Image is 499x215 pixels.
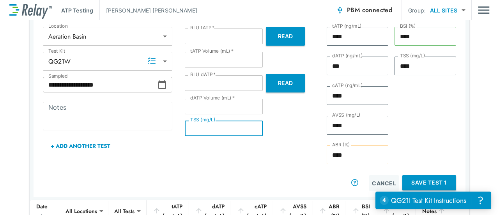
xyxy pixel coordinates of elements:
p: Group: [408,6,426,14]
label: cATP (ng/mL) [332,83,363,88]
iframe: Resource center [375,192,491,209]
label: TSS (mg/L) [190,117,216,123]
span: PBM [347,5,392,16]
p: [PERSON_NAME] [PERSON_NAME] [106,6,197,14]
button: Save Test 1 [402,175,456,190]
img: LuminUltra Relay [9,2,52,19]
p: ATP Testing [61,6,93,14]
label: TSS (mg/L) [400,53,425,59]
label: RLU tATP [190,25,214,30]
button: Cancel [369,175,399,191]
label: BSI (%) [400,23,416,29]
input: Choose date, selected date is Sep 9, 2025 [43,77,157,92]
button: Read [266,27,305,46]
img: Drawer Icon [478,3,490,18]
div: QG21W [43,53,172,69]
button: Main menu [478,3,490,18]
label: dATP Volume (mL) [190,95,235,101]
button: Read [266,74,305,92]
label: Location [48,23,68,29]
span: connected [362,5,393,14]
label: tATP (ng/mL) [332,23,362,29]
div: Aeration Basin [43,28,172,44]
img: Connected Icon [336,6,344,14]
label: tATP Volume (mL) [190,48,234,54]
label: dATP (ng/mL) [332,53,363,59]
label: AVSS (mg/L) [332,112,361,118]
label: Test Kit [48,48,65,54]
button: PBM connected [333,2,395,18]
label: Sampled [48,73,68,79]
label: RLU dATP [190,72,216,77]
label: ABR (%) [332,142,350,147]
button: + Add Another Test [43,137,118,155]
